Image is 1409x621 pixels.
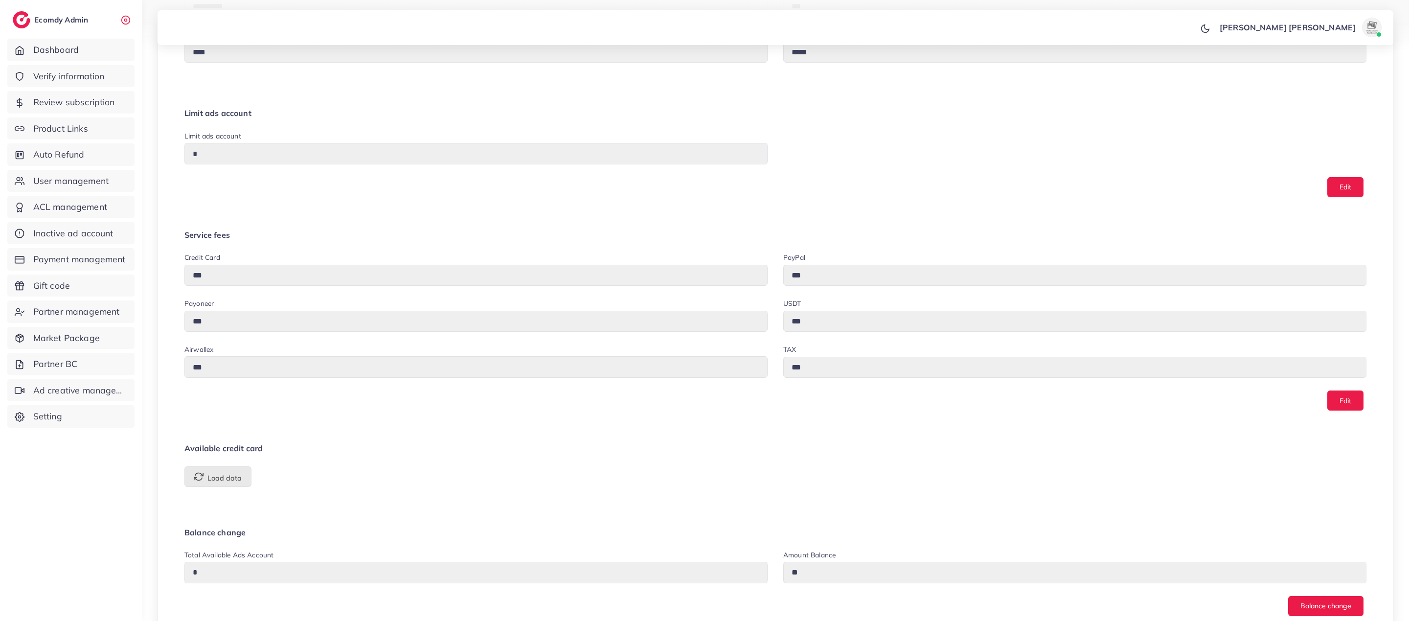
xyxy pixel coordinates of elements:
span: Setting [33,410,62,423]
button: Balance change [1288,596,1364,616]
a: Gift code [7,275,135,297]
a: User management [7,170,135,192]
a: Verify information [7,65,135,88]
a: Ad creative management [7,379,135,402]
a: Inactive ad account [7,222,135,245]
span: Dashboard [33,44,79,56]
a: logoEcomdy Admin [13,11,91,28]
label: Total available Ads Account [184,550,273,560]
span: Gift code [33,279,70,292]
a: Payment management [7,248,135,271]
span: Product Links [33,122,88,135]
h4: Balance change [184,528,1366,537]
a: Review subscription [7,91,135,114]
a: Partner management [7,300,135,323]
span: Ad creative management [33,384,127,397]
a: ACL management [7,196,135,218]
a: [PERSON_NAME] [PERSON_NAME]avatar [1214,18,1386,37]
h4: Available credit card [184,444,1366,453]
span: Payment management [33,253,126,266]
label: Amount balance [783,550,836,560]
span: Auto Refund [33,148,85,161]
a: Setting [7,405,135,428]
span: ACL management [33,201,107,213]
span: Partner management [33,305,120,318]
span: Market Package [33,332,100,345]
span: User management [33,175,109,187]
span: Review subscription [33,96,115,109]
h2: Ecomdy Admin [34,15,91,24]
span: Verify information [33,70,105,83]
span: Inactive ad account [33,227,114,240]
a: Partner BC [7,353,135,375]
img: avatar [1362,18,1382,37]
label: Airwallex [184,345,213,354]
a: Auto Refund [7,143,135,166]
a: Market Package [7,327,135,349]
img: logo [13,11,30,28]
span: Load data [194,472,242,482]
button: Edit [1327,391,1364,411]
label: TAX [783,345,796,354]
a: Product Links [7,117,135,140]
span: Partner BC [33,358,78,370]
button: Load data [184,466,251,487]
a: Dashboard [7,39,135,61]
p: [PERSON_NAME] [PERSON_NAME] [1220,22,1356,33]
